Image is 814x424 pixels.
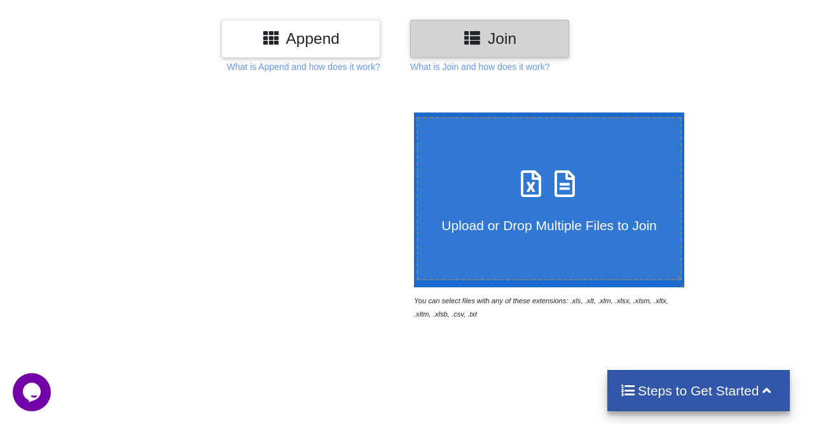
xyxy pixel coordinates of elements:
[13,373,53,411] iframe: chat widget
[420,29,560,48] h3: Join
[231,29,371,48] h3: Append
[414,297,668,318] i: You can select files with any of these extensions: .xls, .xlt, .xlm, .xlsx, .xlsm, .xltx, .xltm, ...
[410,60,549,73] p: What is Join and how does it work?
[620,383,777,399] h4: Steps to Get Started
[441,218,656,233] span: Upload or Drop Multiple Files to Join
[227,60,380,73] p: What is Append and how does it work?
